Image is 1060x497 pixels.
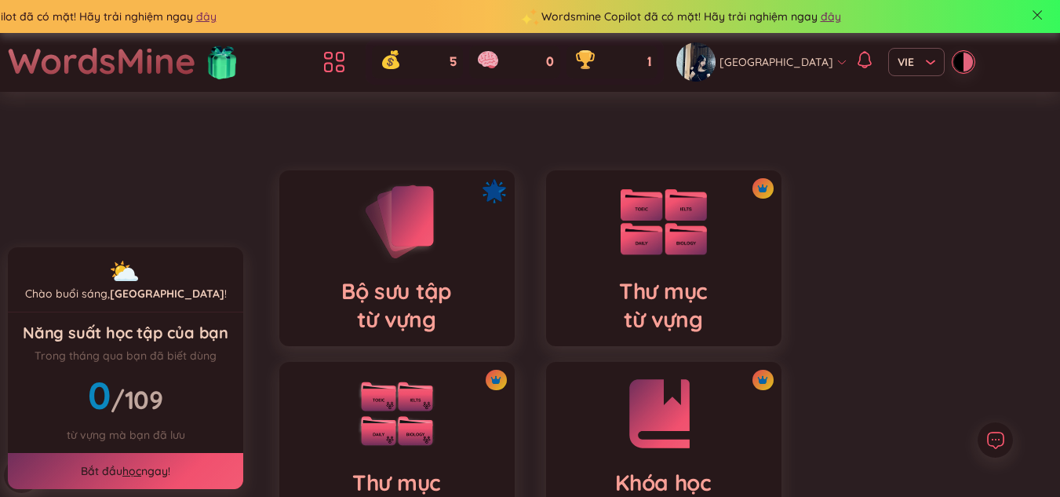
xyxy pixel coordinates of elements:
span: 0 [546,53,554,71]
span: đây [104,8,124,25]
span: VIE [898,54,935,70]
img: crown icon [757,183,768,194]
h4: Khóa học [615,469,712,497]
img: avatar [676,42,716,82]
span: 1 [647,53,651,71]
a: Bộ sưu tậptừ vựng [264,170,530,346]
h4: Thư mục từ vựng [619,277,708,334]
h4: Bộ sưu tập từ vựng [341,277,452,334]
div: Năng suất học tập của bạn [20,322,231,344]
img: crown icon [757,375,768,386]
a: [GEOGRAPHIC_DATA] [110,287,224,301]
span: / [111,384,163,415]
div: ! [25,285,227,302]
span: 5 [450,53,457,71]
img: flashSalesIcon.a7f4f837.png [206,40,238,87]
span: Chào buổi sáng , [25,287,110,301]
span: đây [728,8,749,25]
span: 0 [88,371,111,418]
a: học [122,464,141,478]
span: [GEOGRAPHIC_DATA] [719,53,833,71]
a: WordsMine [8,33,196,89]
a: avatar [676,42,719,82]
a: crown iconThư mụctừ vựng [530,170,797,346]
span: 109 [125,384,163,415]
img: crown icon [490,375,501,386]
div: Bắt đầu ngay! [8,453,243,489]
div: từ vựng mà bạn đã lưu [20,426,231,444]
div: Trong tháng qua bạn đã biết dùng [20,347,231,364]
